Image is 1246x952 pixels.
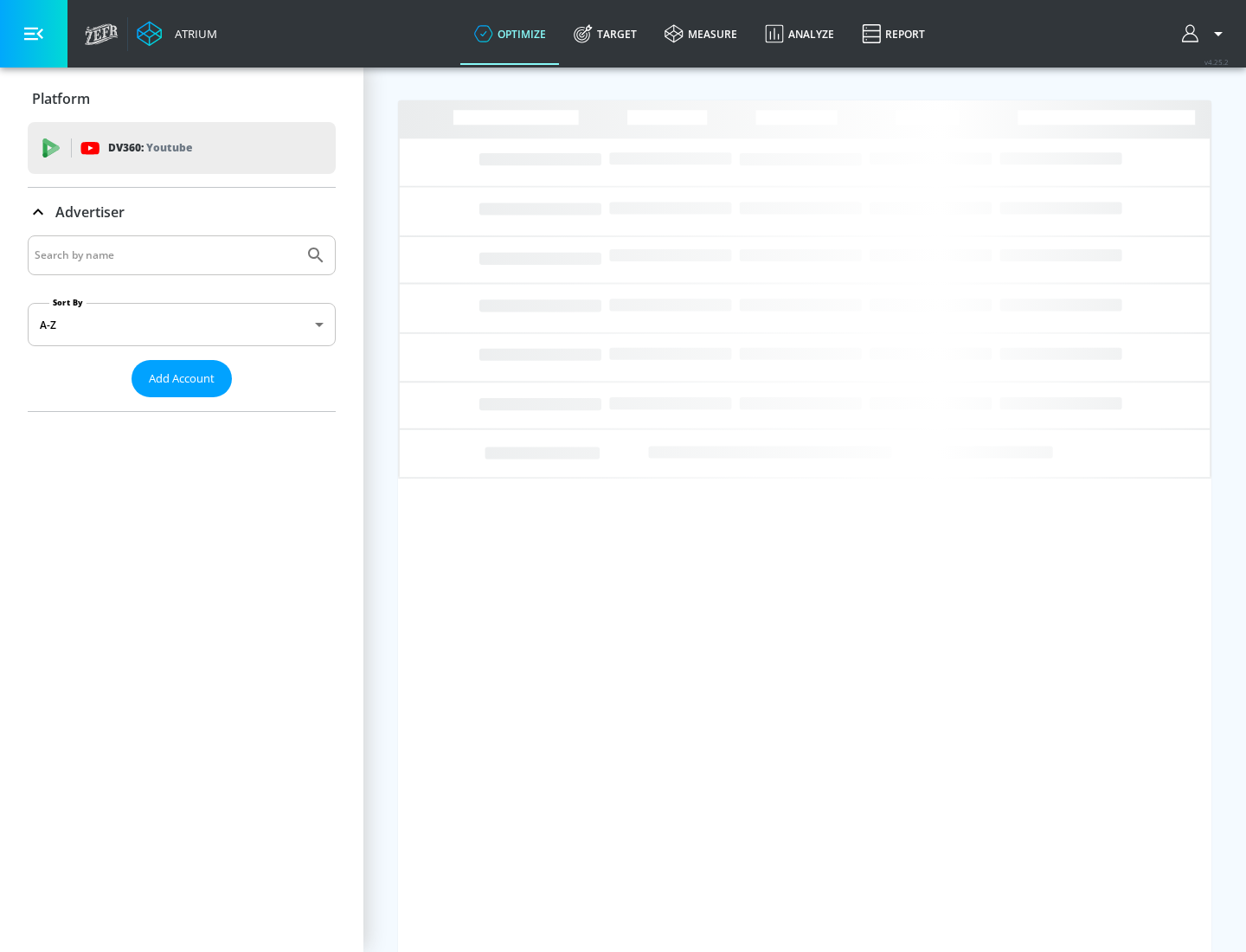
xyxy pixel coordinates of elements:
span: Add Account [149,369,215,389]
div: A-Z [28,303,336,346]
a: Target [560,3,651,65]
label: Sort By [49,297,87,308]
p: Platform [32,89,90,108]
input: Search by name [35,244,297,267]
div: Platform [28,74,336,123]
a: Analyze [751,3,848,65]
a: measure [651,3,751,65]
a: Report [848,3,939,65]
div: Atrium [168,26,217,42]
span: v 4.25.2 [1204,57,1229,67]
nav: list of Advertiser [28,397,336,411]
div: DV360: Youtube [28,122,336,174]
button: Add Account [132,360,232,397]
div: Advertiser [28,235,336,411]
p: Youtube [146,138,192,157]
p: DV360: [108,138,192,158]
p: Advertiser [55,203,125,222]
a: optimize [460,3,560,65]
div: Advertiser [28,188,336,236]
a: Atrium [137,21,217,47]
